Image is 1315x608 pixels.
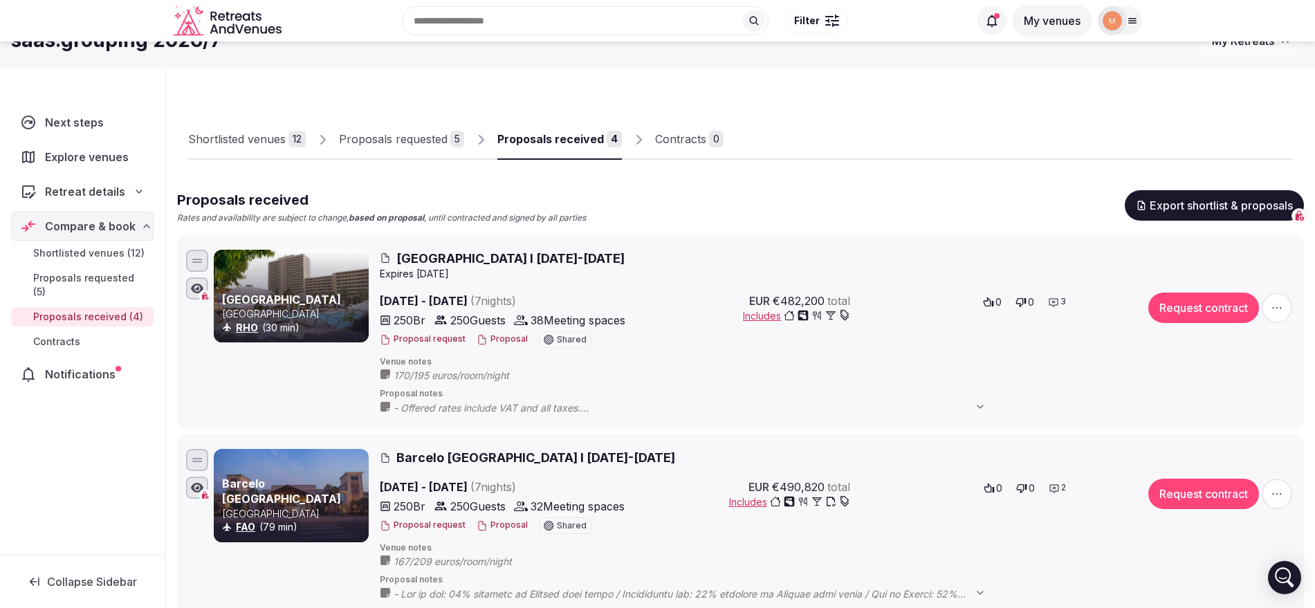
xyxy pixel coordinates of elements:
span: Proposal notes [380,574,1295,586]
span: [DATE] - [DATE] [380,479,625,495]
button: Proposal [477,333,528,345]
span: Shared [557,335,587,344]
a: Explore venues [11,142,154,172]
span: Notifications [45,366,121,383]
span: Venue notes [380,356,1295,368]
a: Proposals requested (5) [11,268,154,302]
button: Proposal [477,519,528,531]
a: Next steps [11,108,154,137]
div: Proposals requested [339,131,448,147]
a: Proposals requested5 [339,120,464,160]
div: 0 [709,131,724,147]
div: Open Intercom Messenger [1268,561,1301,594]
span: [GEOGRAPHIC_DATA] I [DATE]-[DATE] [396,250,625,267]
a: Barcelo [GEOGRAPHIC_DATA] [222,477,341,506]
button: 0 [1011,293,1038,312]
span: Barcelo [GEOGRAPHIC_DATA] I [DATE]-[DATE] [396,449,675,466]
span: Next steps [45,114,109,131]
button: FAO [236,520,255,534]
svg: Retreats and Venues company logo [174,6,284,37]
button: Proposal request [380,519,466,531]
strong: based on proposal [349,212,424,223]
a: FAO [236,521,255,533]
button: Collapse Sidebar [11,566,154,597]
span: total [827,293,850,309]
span: €482,200 [773,293,825,309]
span: 2 [1061,482,1066,494]
a: Shortlisted venues (12) [11,243,154,263]
a: Proposals received4 [497,120,622,160]
span: EUR [749,293,770,309]
button: 0 [980,479,1006,498]
div: 4 [607,131,622,147]
span: 38 Meeting spaces [531,312,625,329]
span: ( 7 night s ) [470,294,516,308]
span: ( 7 night s ) [470,480,516,494]
button: RHO [236,321,258,335]
span: - Offered rates include VAT and all taxes. - Meeting and breakout rooms: During set up and disman... [394,401,1000,415]
button: 0 [979,293,1006,312]
button: Includes [729,495,850,509]
span: €490,820 [772,479,825,495]
a: Notifications [11,360,154,389]
div: Shortlisted venues [188,131,286,147]
span: 250 Guests [450,498,506,515]
span: 250 Br [394,312,425,329]
span: Contracts [33,335,80,349]
span: [DATE] - [DATE] [380,293,625,309]
a: Contracts [11,332,154,351]
span: 0 [1029,481,1035,495]
span: total [827,479,850,495]
span: Shared [557,522,587,530]
div: Expire s [DATE] [380,267,1295,281]
img: marina [1103,11,1122,30]
span: 250 Guests [450,312,506,329]
span: Collapse Sidebar [47,575,137,589]
a: RHO [236,322,258,333]
div: (30 min) [222,321,366,335]
span: - Lor ip dol: 04% sitametc ad Elitsed doei tempo / Incididuntu lab: 22% etdolore ma Aliquae admi ... [394,587,1000,601]
button: Filter [785,8,848,34]
span: Retreat details [45,183,125,200]
span: Compare & book [45,218,136,234]
h2: Proposals received [177,190,586,210]
div: 12 [288,131,306,147]
span: 167/209 euros/room/night [394,555,540,569]
span: 0 [996,481,1002,495]
p: Rates and availability are subject to change, , until contracted and signed by all parties [177,212,586,224]
span: Filter [794,14,820,28]
button: My venues [1012,5,1092,37]
div: Proposals received [497,131,604,147]
div: (79 min) [222,520,366,534]
a: Visit the homepage [174,6,284,37]
span: 0 [1028,295,1034,309]
span: Proposal notes [380,388,1295,400]
button: Proposal request [380,333,466,345]
span: 250 Br [394,498,425,515]
div: Contracts [655,131,706,147]
button: 0 [1012,479,1039,498]
span: Shortlisted venues (12) [33,246,145,260]
span: 32 Meeting spaces [531,498,625,515]
span: Proposals received (4) [33,310,143,324]
a: [GEOGRAPHIC_DATA] [222,293,341,306]
span: Explore venues [45,149,134,165]
span: Venue notes [380,542,1295,554]
span: EUR [748,479,769,495]
button: Includes [743,309,850,323]
span: 170/195 euros/room/night [394,369,537,383]
a: Proposals received (4) [11,307,154,326]
p: [GEOGRAPHIC_DATA] [222,507,366,521]
a: Contracts0 [655,120,724,160]
div: 5 [450,131,464,147]
button: Export shortlist & proposals [1125,190,1304,221]
span: 0 [995,295,1002,309]
button: Request contract [1148,479,1259,509]
a: My venues [1012,14,1092,28]
span: Proposals requested (5) [33,271,148,299]
button: Request contract [1148,293,1259,323]
a: Shortlisted venues12 [188,120,306,160]
p: [GEOGRAPHIC_DATA] [222,307,366,321]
